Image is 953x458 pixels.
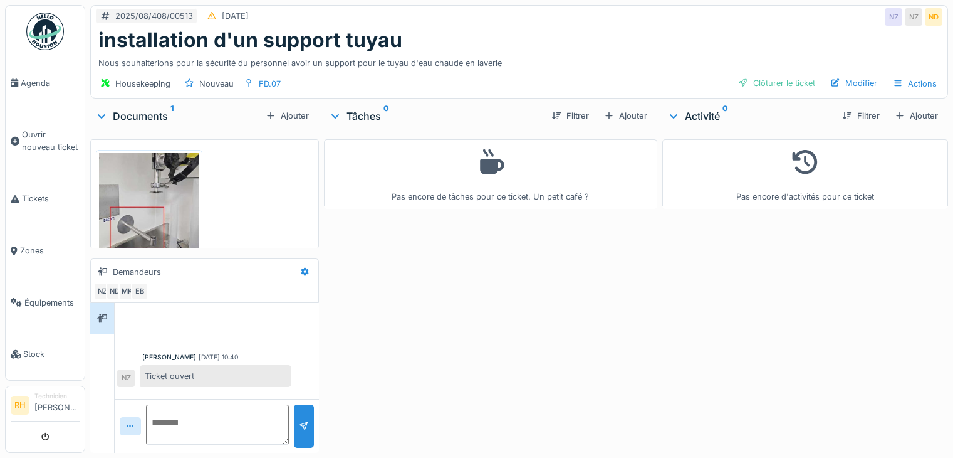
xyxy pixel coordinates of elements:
div: Ajouter [261,107,314,124]
div: Demandeurs [113,266,161,278]
a: RH Technicien[PERSON_NAME] [11,391,80,422]
div: Nous souhaiterions pour la sécurité du personnel avoir un support pour le tuyau d'eau chaude en l... [98,52,940,69]
span: Équipements [24,297,80,309]
span: Ouvrir nouveau ticket [22,129,80,152]
div: [PERSON_NAME] [142,353,196,362]
div: Filtrer [837,107,885,124]
div: ND [106,282,123,300]
img: Badge_color-CXgf-gQk.svg [26,13,64,50]
div: Pas encore de tâches pour ce ticket. Un petit café ? [332,145,649,203]
a: Agenda [6,57,85,109]
a: Tickets [6,173,85,225]
div: Modifier [825,75,882,92]
li: [PERSON_NAME] [34,391,80,418]
div: Ajouter [599,107,652,124]
span: Stock [23,348,80,360]
div: [DATE] 14:31 [236,397,274,407]
div: Vous [276,397,291,407]
div: Documents [95,109,261,124]
sup: 1 [170,109,174,124]
div: Clôturer le ticket [733,75,820,92]
a: Stock [6,329,85,381]
sup: 0 [383,109,389,124]
a: Ouvrir nouveau ticket [6,109,85,173]
div: Actions [887,75,942,93]
div: 2025/08/408/00513 [115,10,193,22]
span: Tickets [22,193,80,205]
div: NZ [117,370,135,387]
div: NZ [93,282,111,300]
div: NZ [885,8,902,26]
div: Ajouter [890,107,943,124]
sup: 0 [722,109,728,124]
a: Zones [6,225,85,277]
span: Agenda [21,77,80,89]
img: p60r1k8zakkmoiq71ulsi44ekc2g [99,153,199,271]
div: Nouveau [199,78,234,90]
div: ND [925,8,942,26]
span: Zones [20,245,80,257]
div: [DATE] 10:40 [199,353,238,362]
div: Ticket ouvert [140,365,291,387]
div: Tâches [329,109,541,124]
div: EB [131,282,148,300]
li: RH [11,396,29,415]
div: Technicien [34,391,80,401]
h1: installation d'un support tuyau [98,28,402,52]
div: Filtrer [546,107,594,124]
div: Housekeeping [115,78,170,90]
div: NZ [905,8,922,26]
div: MK [118,282,136,300]
div: FD.07 [259,78,281,90]
div: Pas encore d'activités pour ce ticket [670,145,940,203]
a: Équipements [6,277,85,329]
div: [DATE] [222,10,249,22]
div: Activité [667,109,832,124]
